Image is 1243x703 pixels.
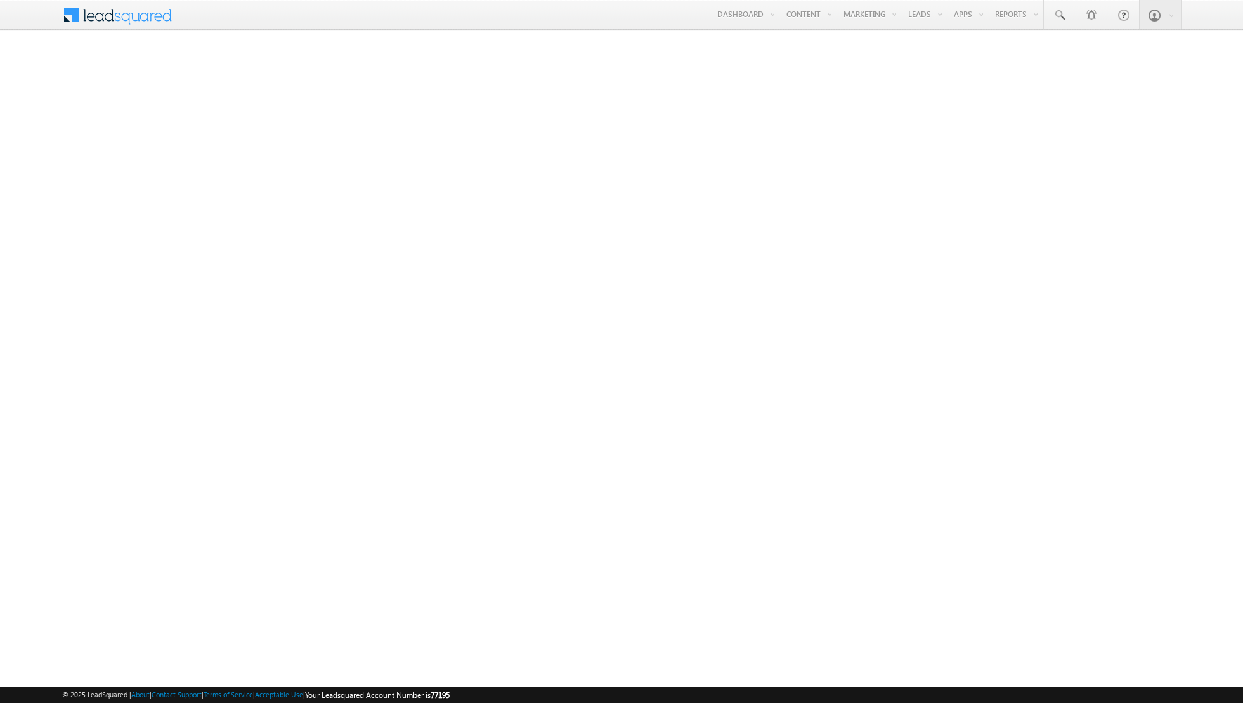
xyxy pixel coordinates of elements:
[62,689,450,701] span: © 2025 LeadSquared | | | | |
[431,690,450,700] span: 77195
[152,690,202,699] a: Contact Support
[305,690,450,700] span: Your Leadsquared Account Number is
[255,690,303,699] a: Acceptable Use
[204,690,253,699] a: Terms of Service
[131,690,150,699] a: About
